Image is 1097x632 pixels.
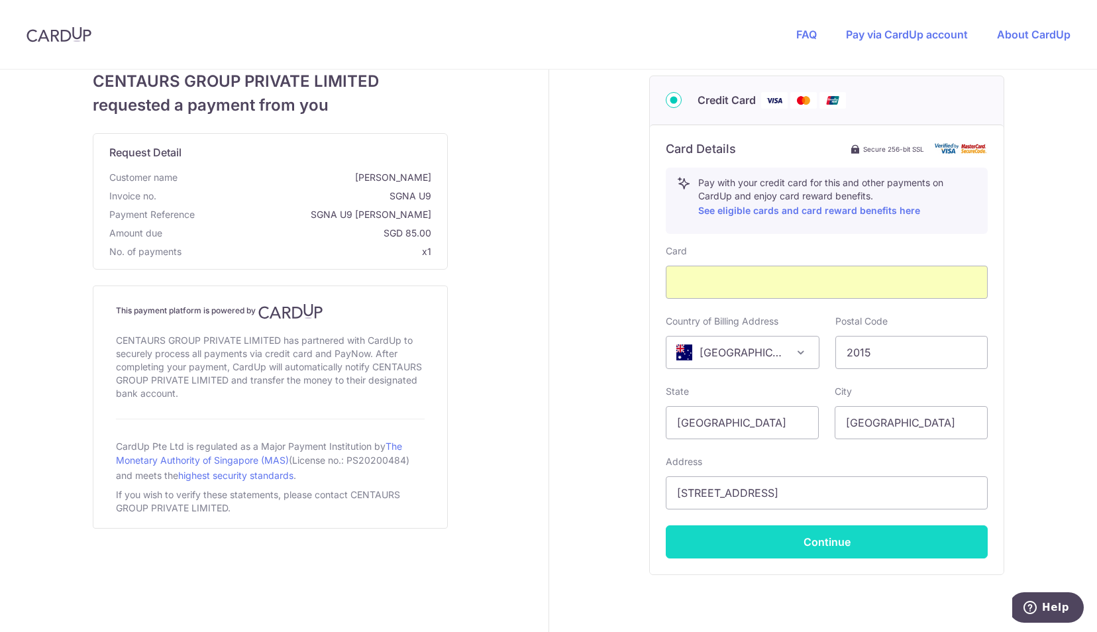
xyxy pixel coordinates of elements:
span: Secure 256-bit SSL [863,144,924,154]
img: Mastercard [790,92,817,109]
button: Continue [666,525,988,558]
label: Country of Billing Address [666,315,778,328]
span: requested a payment from you [93,93,448,117]
span: translation missing: en.request_detail [109,146,182,159]
span: SGD 85.00 [168,227,431,240]
a: See eligible cards and card reward benefits here [698,205,920,216]
a: FAQ [796,28,817,41]
img: CardUp [258,303,323,319]
span: Customer name [109,171,178,184]
h6: Card Details [666,141,736,157]
div: CardUp Pte Ltd is regulated as a Major Payment Institution by (License no.: PS20200484) and meets... [116,435,425,486]
span: x1 [422,246,431,257]
label: Postal Code [835,315,888,328]
span: Australia [666,337,818,368]
div: CENTAURS GROUP PRIVATE LIMITED has partnered with CardUp to securely process all payments via cre... [116,331,425,403]
h4: This payment platform is powered by [116,303,425,319]
img: Visa [761,92,788,109]
div: Credit Card Visa Mastercard Union Pay [666,92,988,109]
img: card secure [935,143,988,154]
span: Invoice no. [109,189,156,203]
span: No. of payments [109,245,182,258]
span: translation missing: en.payment_reference [109,209,195,220]
span: SGNA U9 [PERSON_NAME] [200,208,431,221]
a: highest security standards [178,470,293,481]
a: Pay via CardUp account [846,28,968,41]
span: Credit Card [698,92,756,108]
span: Australia [666,336,819,369]
span: [PERSON_NAME] [183,171,431,184]
span: SGNA U9 [162,189,431,203]
iframe: Secure card payment input frame [677,274,976,290]
iframe: Opens a widget where you can find more information [1012,592,1084,625]
a: About CardUp [997,28,1071,41]
label: Address [666,455,702,468]
span: CENTAURS GROUP PRIVATE LIMITED [93,70,448,93]
input: Example 123456 [835,336,988,369]
span: Amount due [109,227,162,240]
div: If you wish to verify these statements, please contact CENTAURS GROUP PRIVATE LIMITED. [116,486,425,517]
img: CardUp [26,26,91,42]
img: Union Pay [819,92,846,109]
label: State [666,385,689,398]
label: Card [666,244,687,258]
p: Pay with your credit card for this and other payments on CardUp and enjoy card reward benefits. [698,176,976,219]
label: City [835,385,852,398]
